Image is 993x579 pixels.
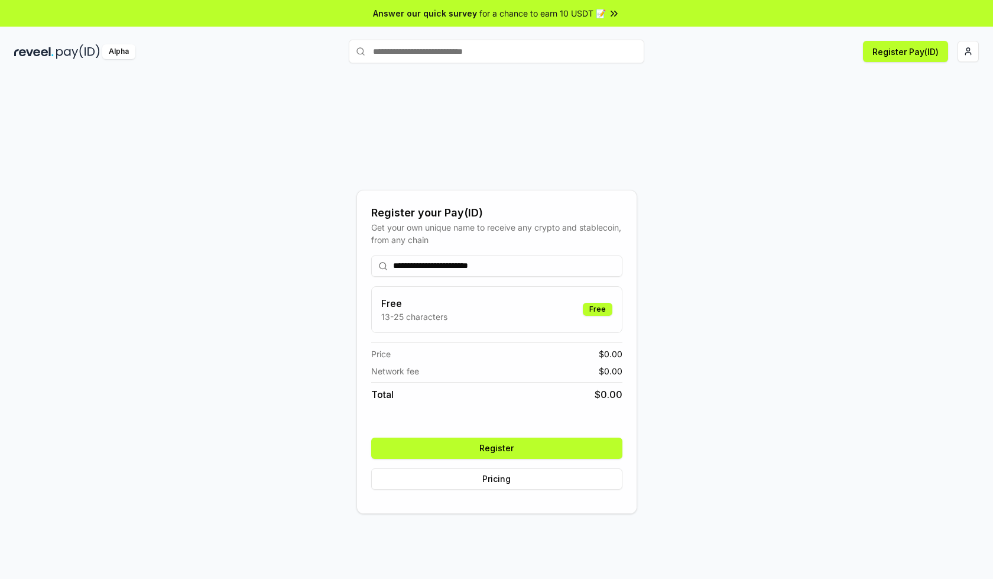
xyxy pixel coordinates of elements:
img: pay_id [56,44,100,59]
span: $ 0.00 [595,387,622,402]
span: Price [371,348,391,360]
button: Pricing [371,468,622,490]
button: Register Pay(ID) [863,41,948,62]
div: Get your own unique name to receive any crypto and stablecoin, from any chain [371,221,622,246]
span: $ 0.00 [599,348,622,360]
span: Network fee [371,365,419,377]
span: $ 0.00 [599,365,622,377]
span: for a chance to earn 10 USDT 📝 [479,7,606,20]
div: Free [583,303,612,316]
img: reveel_dark [14,44,54,59]
div: Alpha [102,44,135,59]
p: 13-25 characters [381,310,447,323]
h3: Free [381,296,447,310]
span: Answer our quick survey [373,7,477,20]
span: Total [371,387,394,402]
div: Register your Pay(ID) [371,205,622,221]
button: Register [371,438,622,459]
